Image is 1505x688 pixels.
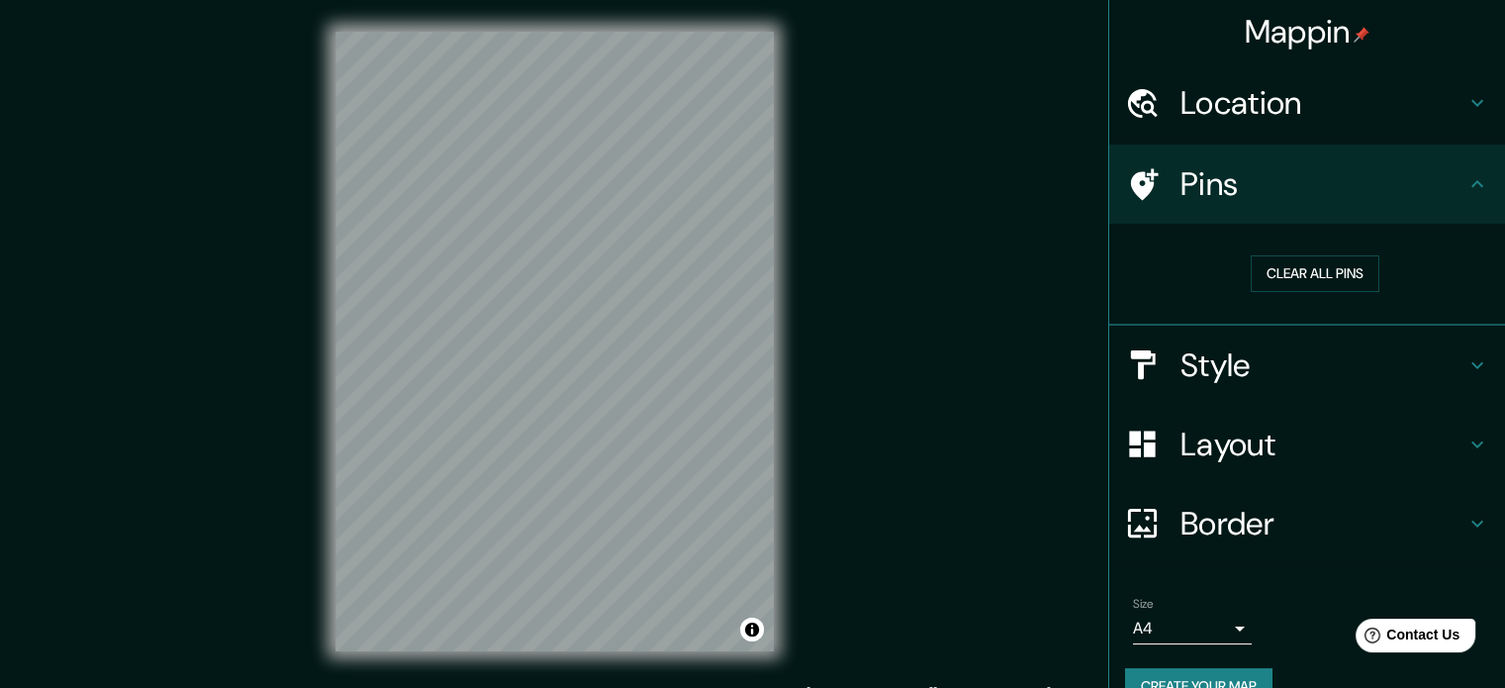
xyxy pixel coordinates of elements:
div: Layout [1109,405,1505,484]
h4: Pins [1180,164,1465,204]
button: Clear all pins [1251,255,1379,292]
h4: Mappin [1245,12,1370,51]
h4: Border [1180,504,1465,543]
h4: Location [1180,83,1465,123]
div: Border [1109,484,1505,563]
div: A4 [1133,613,1252,644]
iframe: Help widget launcher [1329,611,1483,666]
img: pin-icon.png [1354,27,1369,43]
div: Style [1109,326,1505,405]
canvas: Map [335,32,774,651]
h4: Style [1180,345,1465,385]
div: Pins [1109,145,1505,224]
div: Location [1109,63,1505,143]
label: Size [1133,595,1154,612]
h4: Layout [1180,425,1465,464]
button: Toggle attribution [740,618,764,641]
